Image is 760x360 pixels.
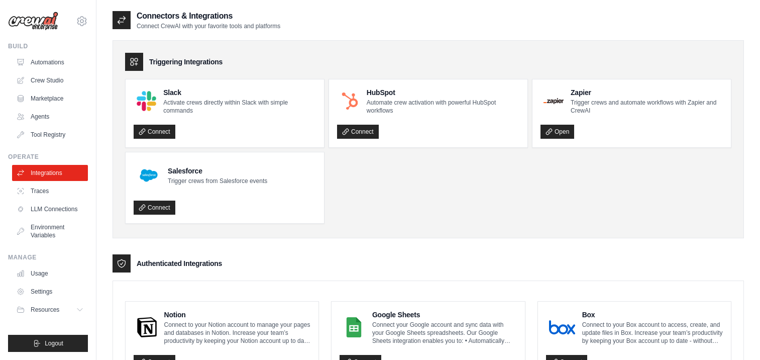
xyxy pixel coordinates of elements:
h4: Salesforce [168,166,267,176]
h2: Connectors & Integrations [137,10,280,22]
img: Zapier Logo [544,98,564,104]
h4: Google Sheets [372,310,517,320]
a: Open [540,125,574,139]
a: Environment Variables [12,219,88,243]
p: Automate crew activation with powerful HubSpot workflows [367,99,519,115]
a: Integrations [12,165,88,181]
a: Crew Studio [12,72,88,88]
a: Connect [134,125,175,139]
a: Usage [12,265,88,282]
a: Connect [134,201,175,215]
a: Traces [12,183,88,199]
h4: HubSpot [367,87,519,98]
h4: Notion [164,310,311,320]
p: Activate crews directly within Slack with simple commands [163,99,316,115]
img: HubSpot Logo [340,92,360,111]
p: Connect CrewAI with your favorite tools and platforms [137,22,280,30]
button: Logout [8,335,88,352]
p: Connect to your Notion account to manage your pages and databases in Notion. Increase your team’s... [164,321,311,345]
h4: Box [582,310,723,320]
img: Notion Logo [137,317,157,337]
h4: Zapier [571,87,723,98]
h4: Slack [163,87,316,98]
a: Settings [12,284,88,300]
p: Connect to your Box account to access, create, and update files in Box. Increase your team’s prod... [582,321,723,345]
h3: Triggering Integrations [149,57,223,67]
button: Resources [12,302,88,318]
img: Slack Logo [137,91,156,111]
img: Box Logo [549,317,575,337]
img: Google Sheets Logo [343,317,365,337]
span: Resources [31,306,59,314]
h3: Authenticated Integrations [137,258,222,268]
div: Manage [8,253,88,261]
div: Build [8,42,88,50]
img: Logo [8,12,58,31]
a: Marketplace [12,91,88,107]
img: Salesforce Logo [137,163,161,188]
p: Connect your Google account and sync data with your Google Sheets spreadsheets. Our Google Sheets... [372,321,517,345]
a: Agents [12,109,88,125]
span: Logout [45,339,63,347]
a: LLM Connections [12,201,88,217]
a: Tool Registry [12,127,88,143]
p: Trigger crews and automate workflows with Zapier and CrewAI [571,99,723,115]
div: Operate [8,153,88,161]
a: Automations [12,54,88,70]
a: Connect [337,125,379,139]
p: Trigger crews from Salesforce events [168,177,267,185]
